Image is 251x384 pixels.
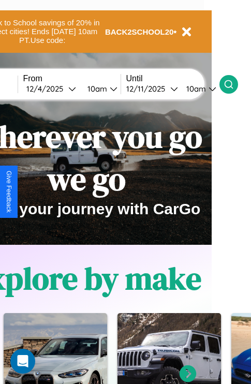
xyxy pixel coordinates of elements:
label: Until [126,74,219,83]
label: From [23,74,121,83]
div: 10am [82,84,110,94]
div: 10am [181,84,209,94]
div: 12 / 4 / 2025 [26,84,68,94]
b: BACK2SCHOOL20 [105,27,174,36]
button: 10am [178,83,219,94]
div: Open Intercom Messenger [10,349,35,374]
button: 10am [79,83,121,94]
div: 12 / 11 / 2025 [126,84,170,94]
button: 12/4/2025 [23,83,79,94]
div: Give Feedback [5,171,12,213]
